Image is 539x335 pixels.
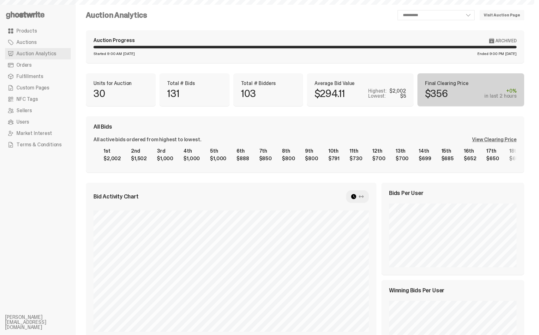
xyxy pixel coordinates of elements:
[16,108,32,113] span: Sellers
[282,156,295,161] div: $800
[93,38,135,43] div: Auction Progress
[372,156,385,161] div: $700
[16,51,56,56] span: Auction Analytics
[5,25,71,37] a: Products
[104,149,121,154] div: 1st
[157,156,173,161] div: $1,000
[5,139,71,150] a: Terms & Conditions
[237,149,249,154] div: 6th
[464,156,476,161] div: $652
[183,156,200,161] div: $1,000
[419,149,431,154] div: 14th
[210,149,226,154] div: 5th
[396,149,409,154] div: 13th
[495,38,517,43] span: Archived
[5,105,71,116] a: Sellers
[368,88,387,94] p: Highest:
[305,149,318,154] div: 9th
[314,81,406,86] p: Average Bid Value
[314,88,345,99] p: $294.11
[16,85,49,90] span: Custom Pages
[5,59,71,71] a: Orders
[167,88,179,99] p: 131
[5,94,71,105] a: NFC Tags
[328,156,339,161] div: $791
[464,149,476,154] div: 16th
[509,149,522,154] div: 18th
[183,149,200,154] div: 4th
[509,156,522,161] div: $650
[5,315,81,330] li: [PERSON_NAME][EMAIL_ADDRESS][DOMAIN_NAME]
[486,149,499,154] div: 17th
[282,149,295,154] div: 8th
[400,94,406,99] div: $5
[5,82,71,94] a: Custom Pages
[472,137,517,142] div: View Clearing Price
[131,156,147,161] div: $1,502
[328,149,339,154] div: 10th
[237,156,249,161] div: $888
[93,52,122,56] span: Started 9:00 AM
[123,52,135,56] span: [DATE]
[16,40,37,45] span: Auctions
[104,156,121,161] div: $2,002
[505,52,517,56] span: [DATE]
[93,124,112,130] span: All Bids
[16,28,37,33] span: Products
[93,194,139,199] span: Bid Activity Chart
[441,156,454,161] div: $685
[93,81,148,86] p: Units for Auction
[86,11,147,19] h4: Auction Analytics
[16,142,62,147] span: Terms & Conditions
[350,156,362,161] div: $730
[305,156,318,161] div: $800
[477,52,504,56] span: Ended 9:00 PM
[5,128,71,139] a: Market Interest
[131,149,147,154] div: 2nd
[425,88,448,99] p: $356
[484,94,517,99] div: in last 2 hours
[241,88,256,99] p: 103
[368,94,386,99] p: Lowest:
[484,88,517,94] div: +0%
[16,119,29,125] span: Users
[241,81,296,86] p: Total # Bidders
[16,74,43,79] span: Fulfillments
[259,156,272,161] div: $850
[425,81,517,86] p: Final Clearing Price
[480,10,524,20] a: Visit Auction Page
[441,149,454,154] div: 15th
[350,149,362,154] div: 11th
[486,156,499,161] div: $650
[5,71,71,82] a: Fulfillments
[93,88,105,99] p: 30
[259,149,272,154] div: 7th
[167,81,222,86] p: Total # Bids
[5,48,71,59] a: Auction Analytics
[157,149,173,154] div: 3rd
[389,88,406,94] div: $2,002
[16,97,38,102] span: NFC Tags
[389,190,423,196] span: Bids Per User
[210,156,226,161] div: $1,000
[419,156,431,161] div: $699
[16,131,52,136] span: Market Interest
[372,149,385,154] div: 12th
[5,37,71,48] a: Auctions
[396,156,409,161] div: $700
[93,137,201,142] div: All active bids ordered from highest to lowest.
[16,63,32,68] span: Orders
[389,288,444,293] span: Winning Bids Per User
[5,116,71,128] a: Users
